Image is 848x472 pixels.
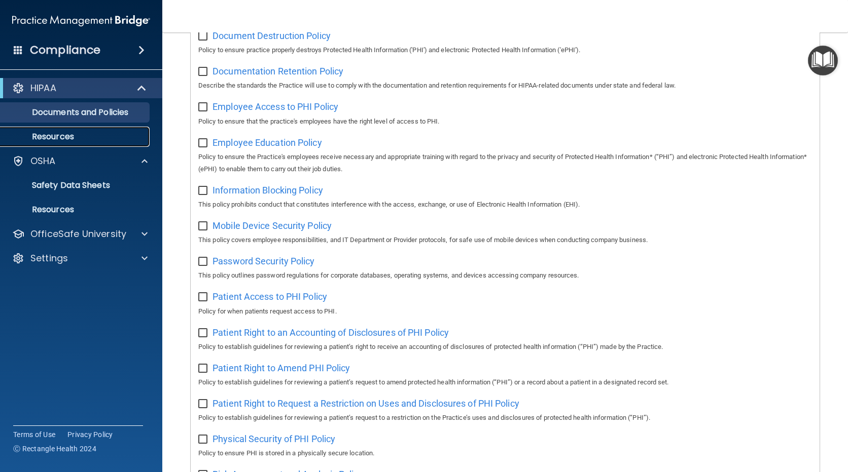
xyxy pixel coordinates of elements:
[13,429,55,440] a: Terms of Use
[7,180,145,190] p: Safety Data Sheets
[67,429,113,440] a: Privacy Policy
[198,151,812,175] p: Policy to ensure the Practice's employees receive necessary and appropriate training with regard ...
[30,82,56,94] p: HIPAA
[198,305,812,318] p: Policy for when patients request access to PHI.
[198,269,812,282] p: This policy outlines password regulations for corporate databases, operating systems, and devices...
[198,115,812,128] p: Policy to ensure that the practice's employees have the right level of access to PHI.
[213,137,322,148] span: Employee Education Policy
[213,101,338,112] span: Employee Access to PHI Policy
[12,82,147,94] a: HIPAA
[198,412,812,424] p: Policy to establish guidelines for reviewing a patient’s request to a restriction on the Practice...
[213,220,332,231] span: Mobile Device Security Policy
[213,363,350,373] span: Patient Right to Amend PHI Policy
[7,132,145,142] p: Resources
[213,327,449,338] span: Patient Right to an Accounting of Disclosures of PHI Policy
[30,43,100,57] h4: Compliance
[30,155,56,167] p: OSHA
[213,434,335,444] span: Physical Security of PHI Policy
[198,447,812,459] p: Policy to ensure PHI is stored in a physically secure location.
[198,376,812,388] p: Policy to establish guidelines for reviewing a patient’s request to amend protected health inform...
[12,155,148,167] a: OSHA
[808,46,838,75] button: Open Resource Center
[213,256,314,266] span: Password Security Policy
[198,199,812,211] p: This policy prohibits conduct that constitutes interference with the access, exchange, or use of ...
[12,11,150,31] img: PMB logo
[13,444,96,454] span: Ⓒ Rectangle Health 2024
[12,228,148,240] a: OfficeSafe University
[213,66,343,76] span: Documentation Retention Policy
[198,44,812,56] p: Policy to ensure practice properly destroys Protected Health Information ('PHI') and electronic P...
[30,228,126,240] p: OfficeSafe University
[30,252,68,264] p: Settings
[198,80,812,92] p: Describe the standards the Practice will use to comply with the documentation and retention requi...
[213,185,323,195] span: Information Blocking Policy
[213,291,327,302] span: Patient Access to PHI Policy
[12,252,148,264] a: Settings
[213,30,331,41] span: Document Destruction Policy
[213,398,519,409] span: Patient Right to Request a Restriction on Uses and Disclosures of PHI Policy
[198,234,812,246] p: This policy covers employee responsibilities, and IT Department or Provider protocols, for safe u...
[7,205,145,215] p: Resources
[7,107,145,117] p: Documents and Policies
[198,341,812,353] p: Policy to establish guidelines for reviewing a patient’s right to receive an accounting of disclo...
